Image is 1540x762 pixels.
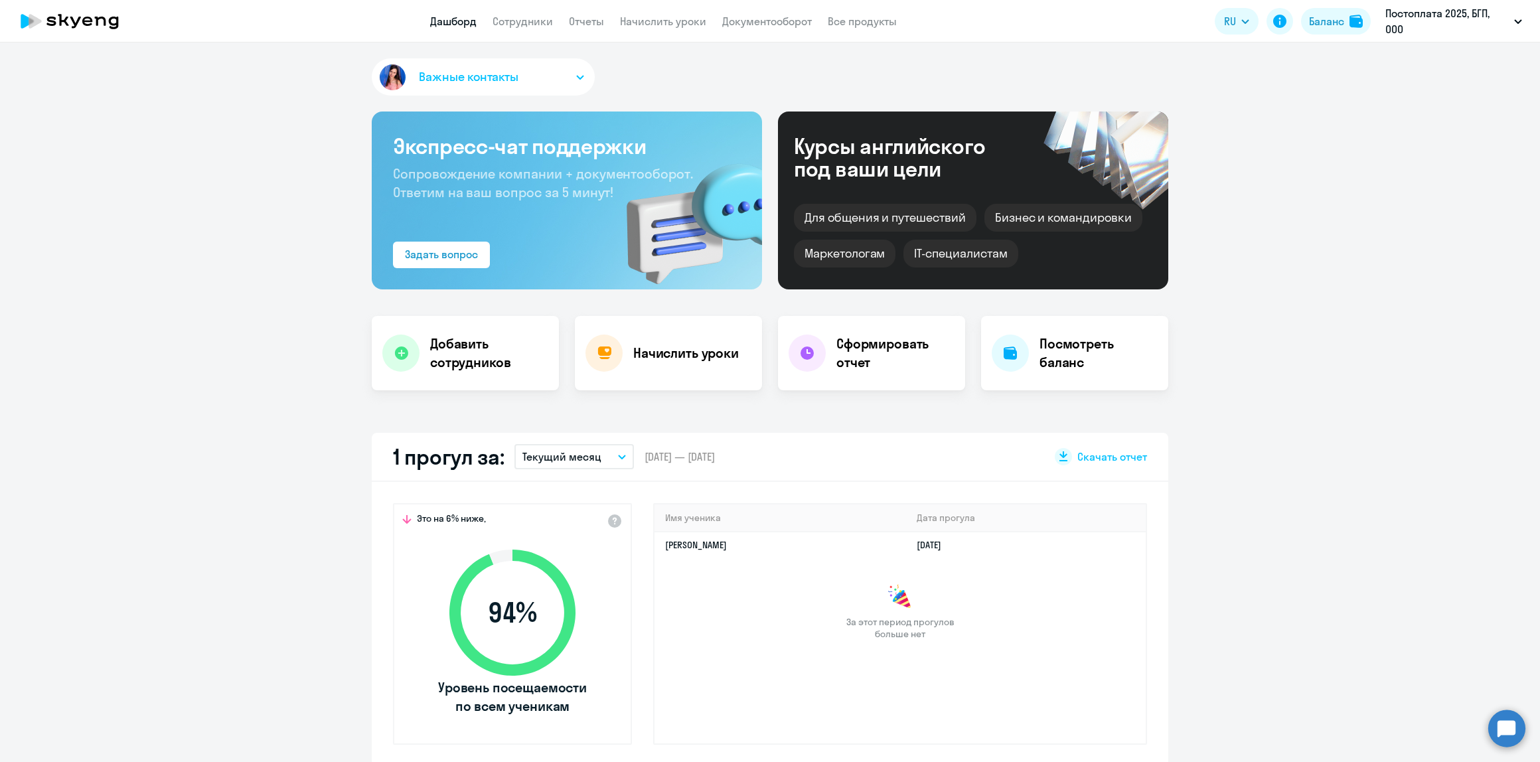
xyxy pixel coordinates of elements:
[1301,8,1371,35] button: Балансbalance
[419,68,518,86] span: Важные контакты
[665,539,727,551] a: [PERSON_NAME]
[794,240,895,267] div: Маркетологам
[836,335,955,372] h4: Сформировать отчет
[514,444,634,469] button: Текущий месяц
[569,15,604,28] a: Отчеты
[1215,8,1259,35] button: RU
[393,165,693,200] span: Сопровождение компании + документооборот. Ответим на ваш вопрос за 5 минут!
[844,616,956,640] span: За этот период прогулов больше нет
[405,246,478,262] div: Задать вопрос
[393,242,490,268] button: Задать вопрос
[1349,15,1363,28] img: balance
[493,15,553,28] a: Сотрудники
[372,58,595,96] button: Важные контакты
[377,62,408,93] img: avatar
[828,15,897,28] a: Все продукты
[522,449,601,465] p: Текущий месяц
[1224,13,1236,29] span: RU
[645,449,715,464] span: [DATE] — [DATE]
[436,678,589,716] span: Уровень посещаемости по всем ученикам
[906,504,1146,532] th: Дата прогула
[917,539,952,551] a: [DATE]
[1379,5,1529,37] button: Постоплата 2025, БГП, ООО
[1309,13,1344,29] div: Баланс
[654,504,906,532] th: Имя ученика
[794,135,1021,180] div: Курсы английского под ваши цели
[436,597,589,629] span: 94 %
[1039,335,1158,372] h4: Посмотреть баланс
[607,140,762,289] img: bg-img
[393,443,504,470] h2: 1 прогул за:
[393,133,741,159] h3: Экспресс-чат поддержки
[984,204,1142,232] div: Бизнес и командировки
[903,240,1018,267] div: IT-специалистам
[417,512,486,528] span: Это на 6% ниже,
[794,204,976,232] div: Для общения и путешествий
[633,344,739,362] h4: Начислить уроки
[430,15,477,28] a: Дашборд
[1385,5,1509,37] p: Постоплата 2025, БГП, ООО
[722,15,812,28] a: Документооборот
[887,584,913,611] img: congrats
[620,15,706,28] a: Начислить уроки
[430,335,548,372] h4: Добавить сотрудников
[1077,449,1147,464] span: Скачать отчет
